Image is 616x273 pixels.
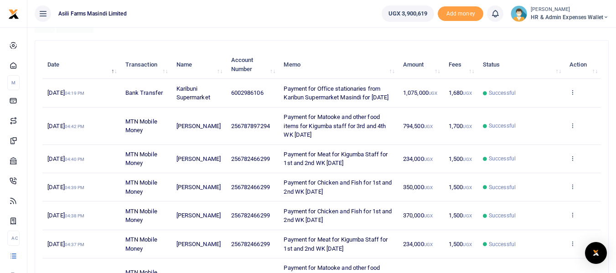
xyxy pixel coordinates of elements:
[7,75,20,90] li: M
[489,122,516,130] span: Successful
[463,91,471,96] small: UGX
[8,10,19,17] a: logo-small logo-large logo-large
[125,151,157,167] span: MTN Mobile Money
[125,118,157,134] span: MTN Mobile Money
[176,85,210,101] span: Karibuni Supermarket
[231,123,270,129] span: 256787897294
[231,89,264,96] span: 6002986106
[449,123,472,129] span: 1,700
[489,89,516,97] span: Successful
[176,184,221,191] span: [PERSON_NAME]
[382,5,434,22] a: UGX 3,900,619
[284,236,388,252] span: Payment for Meat for Kigumba Staff for 1st and 2nd WK [DATE]
[463,124,471,129] small: UGX
[463,213,471,218] small: UGX
[511,5,609,22] a: profile-user [PERSON_NAME] HR & Admin Expenses Wallet
[176,212,221,219] span: [PERSON_NAME]
[65,157,85,162] small: 04:40 PM
[403,212,433,219] span: 370,000
[449,89,472,96] span: 1,680
[463,157,471,162] small: UGX
[47,123,84,129] span: [DATE]
[429,91,437,96] small: UGX
[378,5,438,22] li: Wallet ballance
[444,51,478,79] th: Fees: activate to sort column ascending
[284,151,388,167] span: Payment for Meat for Kigumba Staff for 1st and 2nd WK [DATE]
[120,51,171,79] th: Transaction: activate to sort column ascending
[176,155,221,162] span: [PERSON_NAME]
[438,10,483,16] a: Add money
[424,124,433,129] small: UGX
[125,208,157,224] span: MTN Mobile Money
[564,51,601,79] th: Action: activate to sort column ascending
[284,85,388,101] span: Payment for Office stationaries from Karibun Supermarket Masindi for [DATE]
[449,184,472,191] span: 1,500
[424,185,433,190] small: UGX
[55,10,130,18] span: Asili Farms Masindi Limited
[449,212,472,219] span: 1,500
[47,241,84,247] span: [DATE]
[47,155,84,162] span: [DATE]
[403,241,433,247] span: 234,000
[42,51,120,79] th: Date: activate to sort column descending
[7,231,20,246] li: Ac
[478,51,564,79] th: Status: activate to sort column ascending
[231,155,270,162] span: 256782466299
[47,212,84,219] span: [DATE]
[231,241,270,247] span: 256782466299
[463,242,471,247] small: UGX
[125,179,157,195] span: MTN Mobile Money
[438,6,483,21] li: Toup your wallet
[424,213,433,218] small: UGX
[449,155,472,162] span: 1,500
[489,155,516,163] span: Successful
[65,185,85,190] small: 04:39 PM
[176,241,221,247] span: [PERSON_NAME]
[531,13,609,21] span: HR & Admin Expenses Wallet
[531,6,609,14] small: [PERSON_NAME]
[424,242,433,247] small: UGX
[403,155,433,162] span: 234,000
[176,123,221,129] span: [PERSON_NAME]
[403,184,433,191] span: 350,000
[585,242,607,264] div: Open Intercom Messenger
[171,51,226,79] th: Name: activate to sort column ascending
[47,184,84,191] span: [DATE]
[284,179,392,195] span: Payment for Chicken and Fish for 1st and 2nd WK [DATE]
[489,211,516,220] span: Successful
[398,51,444,79] th: Amount: activate to sort column ascending
[231,212,270,219] span: 256782466299
[449,241,472,247] span: 1,500
[231,184,270,191] span: 256782466299
[489,240,516,248] span: Successful
[125,89,163,96] span: Bank Transfer
[284,208,392,224] span: Payment for Chicken and Fish for 1st and 2nd WK [DATE]
[284,113,386,138] span: Payment for Matooke and other food items for Kigumba staff for 3rd and 4th WK [DATE]
[424,157,433,162] small: UGX
[388,9,427,18] span: UGX 3,900,619
[226,51,279,79] th: Account Number: activate to sort column ascending
[65,91,85,96] small: 04:19 PM
[403,123,433,129] span: 794,500
[511,5,527,22] img: profile-user
[8,9,19,20] img: logo-small
[438,6,483,21] span: Add money
[65,124,85,129] small: 04:42 PM
[489,183,516,191] span: Successful
[125,236,157,252] span: MTN Mobile Money
[403,89,437,96] span: 1,075,000
[47,89,84,96] span: [DATE]
[65,242,85,247] small: 04:37 PM
[65,213,85,218] small: 04:38 PM
[279,51,398,79] th: Memo: activate to sort column ascending
[463,185,471,190] small: UGX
